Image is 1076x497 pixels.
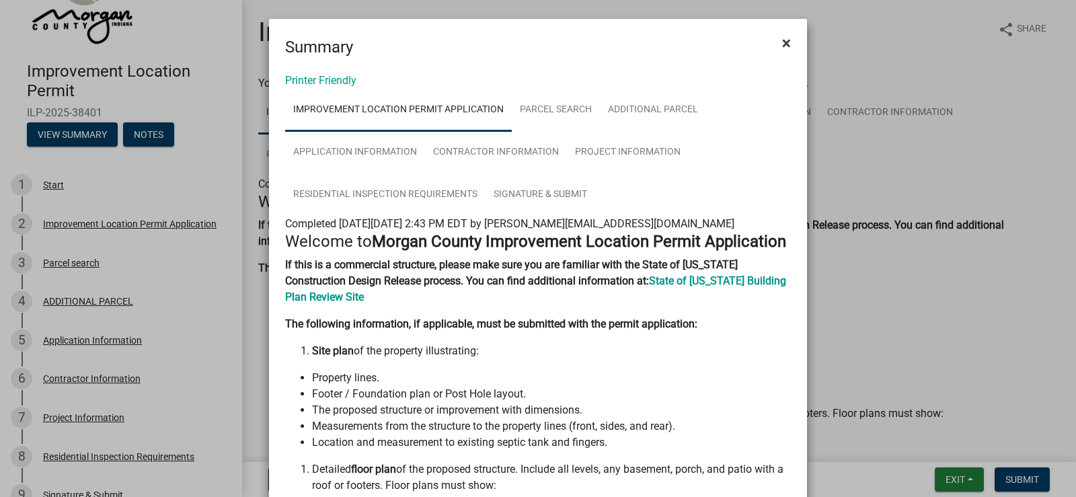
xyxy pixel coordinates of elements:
[312,343,791,359] li: of the property illustrating:
[285,131,425,174] a: Application Information
[312,344,354,357] strong: Site plan
[312,418,791,434] li: Measurements from the structure to the property lines (front, sides, and rear).
[312,386,791,402] li: Footer / Foundation plan or Post Hole layout.
[285,174,486,217] a: Residential Inspection Requirements
[372,232,786,251] strong: Morgan County Improvement Location Permit Application
[351,463,396,475] strong: floor plan
[285,74,356,87] a: Printer Friendly
[312,461,791,494] li: Detailed of the proposed structure. Include all levels, any basement, porch, and patio with a roo...
[771,24,802,62] button: Close
[285,317,697,330] strong: The following information, if applicable, must be submitted with the permit application:
[285,274,786,303] a: State of [US_STATE] Building Plan Review Site
[285,89,512,132] a: Improvement Location Permit Application
[285,258,738,287] strong: If this is a commercial structure, please make sure you are familiar with the State of [US_STATE]...
[782,34,791,52] span: ×
[285,217,734,230] span: Completed [DATE][DATE] 2:43 PM EDT by [PERSON_NAME][EMAIL_ADDRESS][DOMAIN_NAME]
[312,434,791,451] li: Location and measurement to existing septic tank and fingers.
[285,35,353,59] h4: Summary
[285,232,791,252] h4: Welcome to
[600,89,706,132] a: ADDITIONAL PARCEL
[425,131,567,174] a: Contractor Information
[486,174,595,217] a: Signature & Submit
[312,402,791,418] li: The proposed structure or improvement with dimensions.
[312,370,791,386] li: Property lines.
[567,131,689,174] a: Project Information
[512,89,600,132] a: Parcel search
